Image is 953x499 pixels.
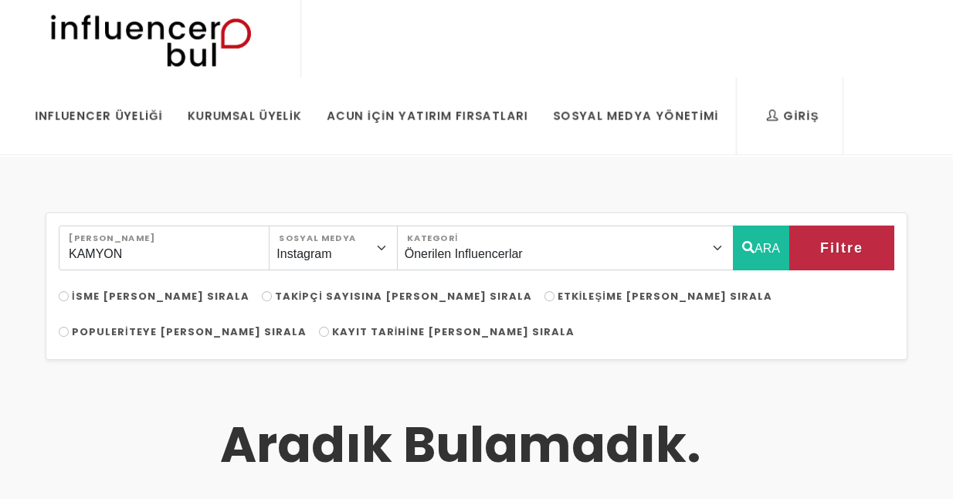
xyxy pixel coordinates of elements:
[59,327,69,337] input: Populeriteye [PERSON_NAME] Sırala
[72,324,307,339] span: Populeriteye [PERSON_NAME] Sırala
[275,289,532,304] span: Takipçi Sayısına [PERSON_NAME] Sırala
[59,291,69,301] input: İsme [PERSON_NAME] Sırala
[23,77,175,154] a: Influencer Üyeliği
[262,291,272,301] input: Takipçi Sayısına [PERSON_NAME] Sırala
[820,235,863,261] span: Filtre
[733,226,789,270] button: ARA
[188,107,302,124] div: Kurumsal Üyelik
[553,107,718,124] div: Sosyal Medya Yönetimi
[59,226,270,270] input: Search..
[789,226,894,270] button: Filtre
[319,327,329,337] input: Kayıt Tarihine [PERSON_NAME] Sırala
[541,77,730,154] a: Sosyal Medya Yönetimi
[35,107,163,124] div: Influencer Üyeliği
[544,291,555,301] input: Etkileşime [PERSON_NAME] Sırala
[176,77,314,154] a: Kurumsal Üyelik
[755,77,830,154] a: Giriş
[332,324,575,339] span: Kayıt Tarihine [PERSON_NAME] Sırala
[766,107,819,124] div: Giriş
[220,416,744,475] h3: Aradık Bulamadık.
[315,77,540,154] a: Acun İçin Yatırım Fırsatları
[72,289,249,304] span: İsme [PERSON_NAME] Sırala
[558,289,772,304] span: Etkileşime [PERSON_NAME] Sırala
[327,107,528,124] div: Acun İçin Yatırım Fırsatları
